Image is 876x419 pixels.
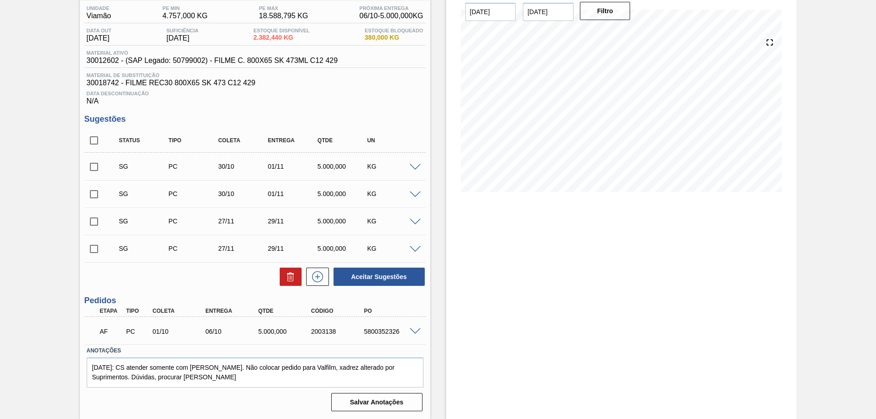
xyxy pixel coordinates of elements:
div: Entrega [266,137,321,144]
div: 01/10/2025 [150,328,209,335]
div: Sugestão Criada [117,190,172,197]
button: Filtro [580,2,631,20]
span: Unidade [87,5,111,11]
div: N/A [84,87,426,105]
div: Coleta [150,308,209,314]
span: PE MIN [162,5,208,11]
span: Material de Substituição [87,72,423,78]
div: 27/11/2025 [216,245,271,252]
span: Suficiência [167,28,198,33]
span: Viamão [87,12,111,20]
div: UN [365,137,420,144]
div: Nova sugestão [302,268,329,286]
div: Código [309,308,368,314]
div: 5.000,000 [256,328,315,335]
span: Data Descontinuação [87,91,423,96]
input: dd/mm/yyyy [465,3,516,21]
div: 29/11/2025 [266,245,321,252]
div: KG [365,217,420,225]
h3: Sugestões [84,114,426,124]
span: 2.382,440 KG [254,34,310,41]
span: PE MAX [259,5,308,11]
div: Sugestão Criada [117,245,172,252]
span: Material ativo [87,50,338,56]
div: 2003138 [309,328,368,335]
div: 5.000,000 [315,190,370,197]
span: Estoque Disponível [254,28,310,33]
input: dd/mm/yyyy [523,3,574,21]
div: 01/11/2025 [266,163,321,170]
p: AF [100,328,123,335]
span: 380,000 KG [365,34,423,41]
span: 30012602 - (SAP Legado: 50799002) - FILME C. 800X65 SK 473ML C12 429 [87,57,338,65]
div: Etapa [98,308,125,314]
div: Pedido de Compra [124,328,151,335]
div: Aguardando Faturamento [98,321,125,341]
div: 29/11/2025 [266,217,321,225]
div: Qtde [315,137,370,144]
span: Estoque Bloqueado [365,28,423,33]
div: 01/11/2025 [266,190,321,197]
h3: Pedidos [84,296,426,305]
div: Pedido de Compra [166,163,221,170]
span: 4.757,000 KG [162,12,208,20]
div: Entrega [203,308,262,314]
div: 27/11/2025 [216,217,271,225]
span: 06/10 - 5.000,000 KG [360,12,423,20]
div: Sugestão Criada [117,217,172,225]
div: Tipo [166,137,221,144]
button: Aceitar Sugestões [334,268,425,286]
span: Data out [87,28,112,33]
div: 5.000,000 [315,163,370,170]
div: KG [365,245,420,252]
div: Sugestão Criada [117,163,172,170]
span: 18.588,795 KG [259,12,308,20]
div: 5.000,000 [315,217,370,225]
div: 5.000,000 [315,245,370,252]
div: 06/10/2025 [203,328,262,335]
div: PO [362,308,421,314]
textarea: [DATE]: CS atender somente com [PERSON_NAME]. Não colocar pedido para Valfilm, xadrez alterado po... [87,357,423,388]
div: Status [117,137,172,144]
div: KG [365,190,420,197]
div: Aceitar Sugestões [329,267,426,287]
span: [DATE] [167,34,198,42]
label: Anotações [87,344,423,357]
div: 5800352326 [362,328,421,335]
div: 30/10/2025 [216,190,271,197]
div: Tipo [124,308,151,314]
div: Pedido de Compra [166,217,221,225]
span: [DATE] [87,34,112,42]
div: Qtde [256,308,315,314]
div: Pedido de Compra [166,190,221,197]
div: Coleta [216,137,271,144]
div: Excluir Sugestões [275,268,302,286]
span: 30018742 - FILME REC30 800X65 SK 473 C12 429 [87,79,423,87]
button: Salvar Anotações [331,393,422,411]
div: 30/10/2025 [216,163,271,170]
div: Pedido de Compra [166,245,221,252]
span: Próxima Entrega [360,5,423,11]
div: KG [365,163,420,170]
